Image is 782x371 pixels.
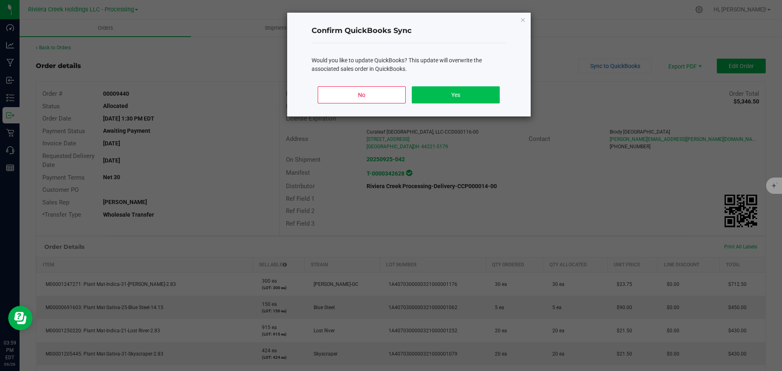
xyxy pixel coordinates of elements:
[412,86,499,103] button: Yes
[8,306,33,330] iframe: Resource center
[318,86,405,103] button: No
[312,56,506,73] div: Would you like to update QuickBooks? This update will overwrite the associated sales order in Qui...
[312,26,506,36] h4: Confirm QuickBooks Sync
[520,15,526,24] button: Close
